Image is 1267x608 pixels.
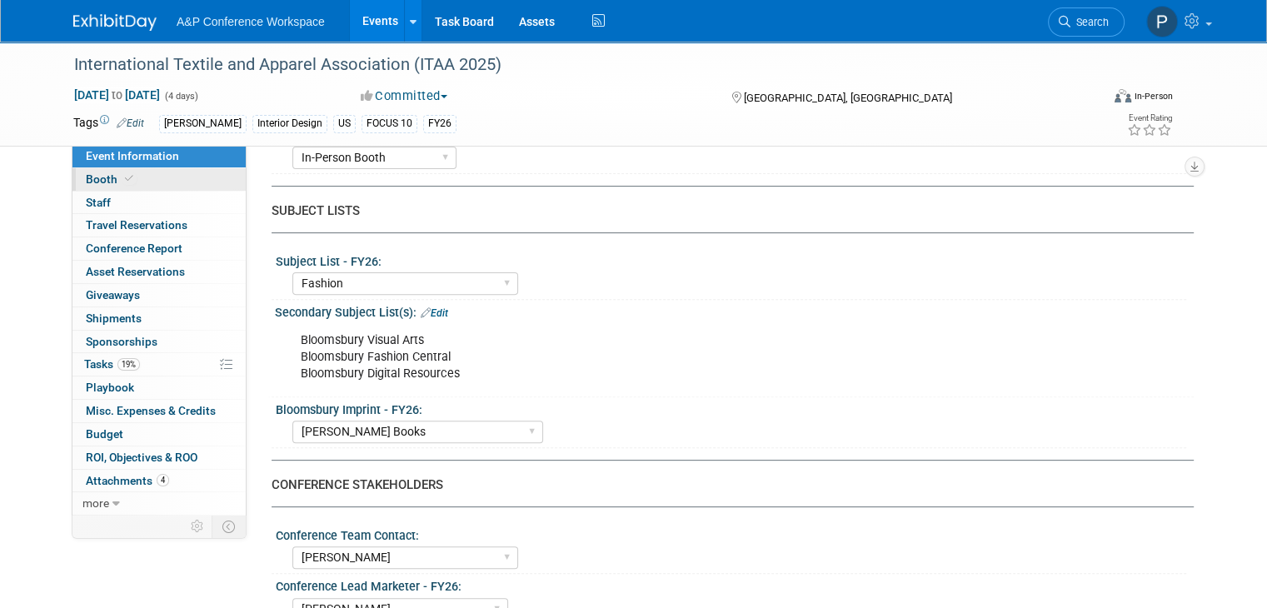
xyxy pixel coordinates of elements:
[72,192,246,214] a: Staff
[72,237,246,260] a: Conference Report
[289,324,1015,391] div: Bloomsbury Visual Arts Bloomsbury Fashion Central Bloomsbury Digital Resources
[86,451,197,464] span: ROI, Objectives & ROO
[276,249,1186,270] div: Subject List - FY26:
[72,331,246,353] a: Sponsorships
[86,196,111,209] span: Staff
[86,335,157,348] span: Sponsorships
[72,376,246,399] a: Playbook
[86,172,137,186] span: Booth
[157,474,169,486] span: 4
[72,145,246,167] a: Event Information
[73,87,161,102] span: [DATE] [DATE]
[333,115,356,132] div: US
[423,115,456,132] div: FY26
[276,574,1186,595] div: Conference Lead Marketer - FY26:
[73,114,144,133] td: Tags
[82,496,109,510] span: more
[72,168,246,191] a: Booth
[72,492,246,515] a: more
[117,358,140,371] span: 19%
[72,400,246,422] a: Misc. Expenses & Credits
[252,115,327,132] div: Interior Design
[1048,7,1125,37] a: Search
[73,14,157,31] img: ExhibitDay
[276,523,1186,544] div: Conference Team Contact:
[86,311,142,325] span: Shipments
[1070,16,1109,28] span: Search
[276,397,1186,418] div: Bloomsbury Imprint - FY26:
[744,92,952,104] span: [GEOGRAPHIC_DATA], [GEOGRAPHIC_DATA]
[72,423,246,446] a: Budget
[72,261,246,283] a: Asset Reservations
[72,353,246,376] a: Tasks19%
[72,214,246,237] a: Travel Reservations
[1146,6,1178,37] img: Paige Papandrea
[86,404,216,417] span: Misc. Expenses & Credits
[1010,87,1173,112] div: Event Format
[72,284,246,306] a: Giveaways
[86,149,179,162] span: Event Information
[275,300,1194,321] div: Secondary Subject List(s):
[272,476,1181,494] div: CONFERENCE STAKEHOLDERS
[86,381,134,394] span: Playbook
[355,87,454,105] button: Committed
[177,15,325,28] span: A&P Conference Workspace
[125,174,133,183] i: Booth reservation complete
[362,115,417,132] div: FOCUS 10
[1134,90,1173,102] div: In-Person
[84,357,140,371] span: Tasks
[272,202,1181,220] div: SUBJECT LISTS
[86,242,182,255] span: Conference Report
[86,474,169,487] span: Attachments
[72,446,246,469] a: ROI, Objectives & ROO
[86,218,187,232] span: Travel Reservations
[86,288,140,302] span: Giveaways
[159,115,247,132] div: [PERSON_NAME]
[68,50,1080,80] div: International Textile and Apparel Association (ITAA 2025)
[117,117,144,129] a: Edit
[1127,114,1172,122] div: Event Rating
[183,516,212,537] td: Personalize Event Tab Strip
[72,470,246,492] a: Attachments4
[163,91,198,102] span: (4 days)
[109,88,125,102] span: to
[212,516,247,537] td: Toggle Event Tabs
[72,307,246,330] a: Shipments
[1115,89,1131,102] img: Format-Inperson.png
[86,427,123,441] span: Budget
[421,307,448,319] a: Edit
[86,265,185,278] span: Asset Reservations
